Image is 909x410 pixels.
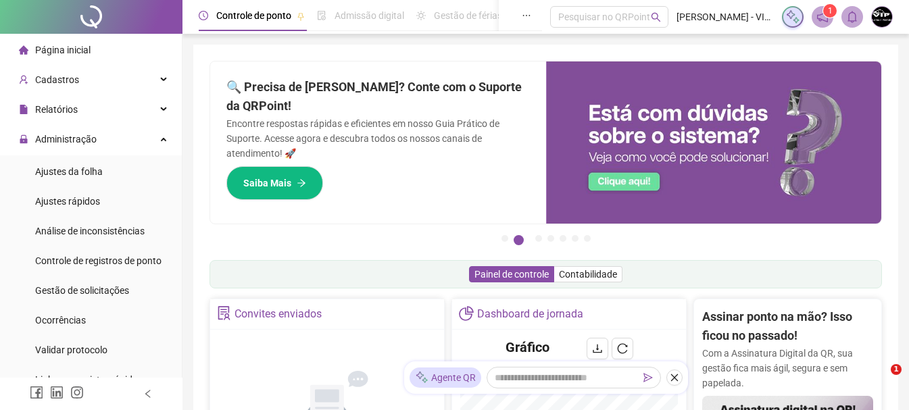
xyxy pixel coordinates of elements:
[35,104,78,115] span: Relatórios
[535,235,542,242] button: 3
[651,12,661,22] span: search
[35,226,145,236] span: Análise de inconsistências
[199,11,208,20] span: clock-circle
[846,11,858,23] span: bell
[335,10,404,21] span: Admissão digital
[19,105,28,114] span: file
[19,75,28,84] span: user-add
[35,45,91,55] span: Página inicial
[35,255,162,266] span: Controle de registros de ponto
[35,166,103,177] span: Ajustes da folha
[506,338,549,357] h4: Gráfico
[459,306,473,320] span: pie-chart
[226,166,323,200] button: Saiba Mais
[35,74,79,85] span: Cadastros
[235,303,322,326] div: Convites enviados
[216,10,291,21] span: Controle de ponto
[434,10,502,21] span: Gestão de férias
[785,9,800,24] img: sparkle-icon.fc2bf0ac1784a2077858766a79e2daf3.svg
[643,373,653,382] span: send
[823,4,837,18] sup: 1
[560,235,566,242] button: 5
[474,269,549,280] span: Painel de controle
[226,78,530,116] h2: 🔍 Precisa de [PERSON_NAME]? Conte com o Suporte da QRPoint!
[546,61,882,224] img: banner%2F0cf4e1f0-cb71-40ef-aa93-44bd3d4ee559.png
[872,7,892,27] img: 78646
[416,11,426,20] span: sun
[226,116,530,161] p: Encontre respostas rápidas e eficientes em nosso Guia Prático de Suporte. Acesse agora e descubra...
[35,374,138,385] span: Link para registro rápido
[677,9,774,24] span: [PERSON_NAME] - VIP FUNILARIA E PINTURAS
[19,45,28,55] span: home
[559,269,617,280] span: Contabilidade
[572,235,579,242] button: 6
[828,6,833,16] span: 1
[514,235,524,245] button: 2
[410,367,481,388] div: Agente QR
[592,343,603,354] span: download
[670,373,679,382] span: close
[702,307,873,346] h2: Assinar ponto na mão? Isso ficou no passado!
[35,315,86,326] span: Ocorrências
[415,371,428,385] img: sparkle-icon.fc2bf0ac1784a2077858766a79e2daf3.svg
[50,386,64,399] span: linkedin
[522,11,531,20] span: ellipsis
[70,386,84,399] span: instagram
[547,235,554,242] button: 4
[891,364,902,375] span: 1
[30,386,43,399] span: facebook
[143,389,153,399] span: left
[617,343,628,354] span: reload
[863,364,895,396] iframe: Intercom live chat
[35,344,107,355] span: Validar protocolo
[702,346,873,390] p: Com a Assinatura Digital da QR, sua gestão fica mais ágil, segura e sem papelada.
[816,11,829,23] span: notification
[217,306,231,320] span: solution
[297,178,306,188] span: arrow-right
[297,12,305,20] span: pushpin
[243,176,291,190] span: Saiba Mais
[19,134,28,144] span: lock
[35,196,100,207] span: Ajustes rápidos
[477,303,583,326] div: Dashboard de jornada
[35,285,129,296] span: Gestão de solicitações
[317,11,326,20] span: file-done
[35,134,97,145] span: Administração
[501,235,508,242] button: 1
[584,235,591,242] button: 7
